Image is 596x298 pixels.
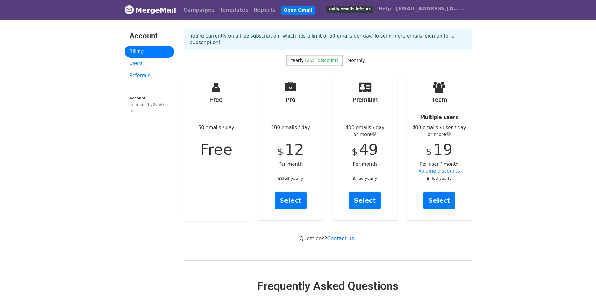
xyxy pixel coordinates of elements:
small: Billed yearly [427,176,451,181]
span: [EMAIL_ADDRESS][DOMAIN_NAME] [396,5,459,13]
div: 400 emails / user / day or more [407,124,472,138]
h2: Frequently Asked Questions [184,280,472,293]
div: 50 emails / day [184,75,249,221]
a: Users [125,58,174,70]
a: Volume discounts [419,168,460,174]
a: Contact us [327,235,354,241]
a: Referrals [125,70,174,82]
small: Billed yearly [278,176,303,181]
a: Reports [251,4,278,16]
a: Campaigns [181,4,217,16]
small: Billed yearly [353,176,377,181]
a: MergeMail [125,3,176,17]
div: 200 emails / day Per month [258,75,323,220]
a: Daily emails left: 45 [324,3,375,15]
span: Monthly [347,58,365,63]
h4: Premium [333,96,398,104]
span: 49 [359,141,378,158]
p: Questions? ! [184,235,472,242]
small: Account: [130,96,169,114]
a: Open Gmail [281,6,315,15]
span: $ [277,146,283,157]
span: $ [426,146,432,157]
h3: Account [130,32,169,41]
span: (25% discount) [305,58,338,63]
a: Select [423,192,455,209]
a: Templates [217,4,251,16]
a: Select [349,192,381,209]
h4: Team [407,96,472,104]
div: 400 emails / day or more [333,124,398,138]
h4: Pro [258,96,323,104]
a: Billing [125,46,174,58]
a: Help [376,3,394,15]
p: You're currently on a free subscription, which has a limit of 50 emails per day. To send more ema... [190,33,466,46]
span: 19 [433,141,452,158]
strong: Multiple users [420,114,458,120]
a: [EMAIL_ADDRESS][DOMAIN_NAME] [394,3,467,17]
span: Free [200,141,232,158]
span: Daily emails left: 45 [326,6,373,13]
div: Per user / month [407,75,472,220]
a: Select [275,192,307,209]
div: Per month [333,75,398,220]
span: $ [352,146,358,157]
span: Yearly [291,58,304,63]
span: 12 [285,141,304,158]
img: MergeMail logo [125,5,134,14]
h4: Free [184,96,249,104]
div: anhngoc.fly2vietnam [130,102,169,114]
